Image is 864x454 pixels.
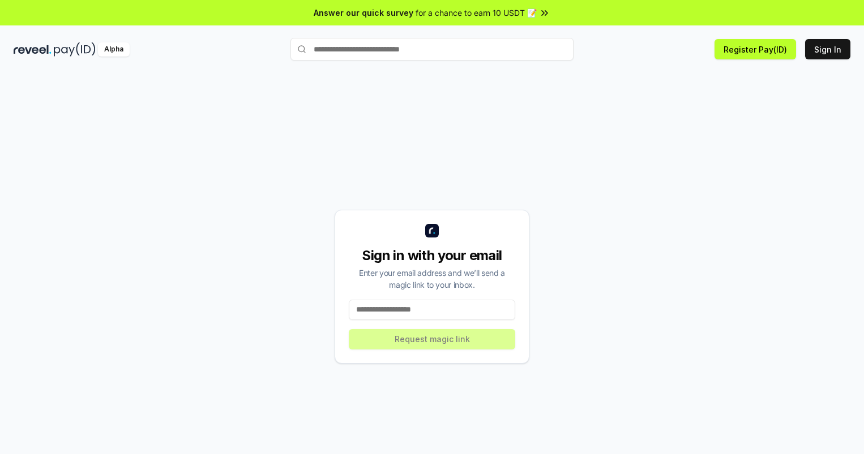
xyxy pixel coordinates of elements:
div: Sign in with your email [349,247,515,265]
button: Sign In [805,39,850,59]
img: logo_small [425,224,439,237]
img: pay_id [54,42,96,57]
button: Register Pay(ID) [715,39,796,59]
span: for a chance to earn 10 USDT 📝 [416,7,537,19]
span: Answer our quick survey [314,7,413,19]
img: reveel_dark [14,42,52,57]
div: Enter your email address and we’ll send a magic link to your inbox. [349,267,515,291]
div: Alpha [98,42,130,57]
